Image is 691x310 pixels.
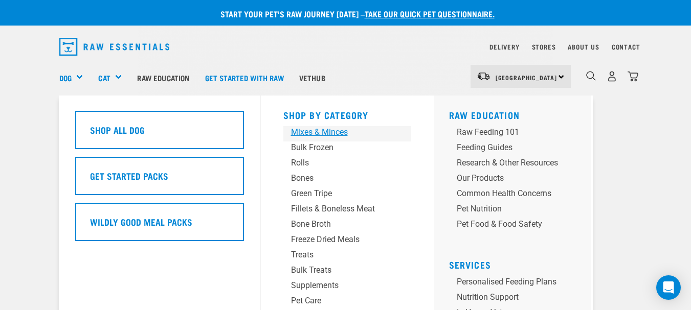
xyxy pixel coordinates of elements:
[283,279,411,295] a: Supplements
[291,157,387,169] div: Rolls
[457,126,558,138] div: Raw Feeding 101
[449,259,583,268] h5: Services
[489,45,519,49] a: Delivery
[291,172,387,184] div: Bones
[586,71,596,81] img: home-icon-1@2x.png
[449,112,520,117] a: Raw Education
[612,45,640,49] a: Contact
[532,45,556,49] a: Stores
[283,126,411,141] a: Mixes & Minces
[283,157,411,172] a: Rolls
[449,126,583,141] a: Raw Feeding 101
[98,72,110,84] a: Cat
[51,34,640,60] nav: dropdown navigation
[283,249,411,264] a: Treats
[291,249,387,261] div: Treats
[568,45,599,49] a: About Us
[457,203,558,215] div: Pet Nutrition
[457,141,558,154] div: Feeding Guides
[75,203,244,249] a: Wildly Good Meal Packs
[496,76,558,79] span: [GEOGRAPHIC_DATA]
[457,218,558,230] div: Pet Food & Food Safety
[449,172,583,187] a: Our Products
[283,233,411,249] a: Freeze Dried Meals
[449,141,583,157] a: Feeding Guides
[197,57,292,98] a: Get started with Raw
[283,172,411,187] a: Bones
[291,187,387,200] div: Green Tripe
[628,71,638,82] img: home-icon@2x.png
[607,71,617,82] img: user.png
[59,72,72,84] a: Dog
[283,110,411,118] h5: Shop By Category
[457,187,558,200] div: Common Health Concerns
[283,187,411,203] a: Green Tripe
[291,218,387,230] div: Bone Broth
[449,187,583,203] a: Common Health Concerns
[129,57,197,98] a: Raw Education
[457,172,558,184] div: Our Products
[59,38,170,56] img: Raw Essentials Logo
[449,276,583,291] a: Personalised Feeding Plans
[477,71,491,81] img: van-moving.png
[90,123,145,136] h5: Shop All Dog
[449,291,583,306] a: Nutrition Support
[449,157,583,172] a: Research & Other Resources
[449,203,583,218] a: Pet Nutrition
[449,218,583,233] a: Pet Food & Food Safety
[457,157,558,169] div: Research & Other Resources
[283,264,411,279] a: Bulk Treats
[283,141,411,157] a: Bulk Frozen
[90,169,168,182] h5: Get Started Packs
[291,126,387,138] div: Mixes & Minces
[291,233,387,246] div: Freeze Dried Meals
[291,203,387,215] div: Fillets & Boneless Meat
[291,295,387,307] div: Pet Care
[291,141,387,154] div: Bulk Frozen
[291,279,387,292] div: Supplements
[365,11,495,16] a: take our quick pet questionnaire.
[291,264,387,276] div: Bulk Treats
[292,57,333,98] a: Vethub
[656,275,681,300] div: Open Intercom Messenger
[75,111,244,157] a: Shop All Dog
[75,157,244,203] a: Get Started Packs
[283,203,411,218] a: Fillets & Boneless Meat
[90,215,192,228] h5: Wildly Good Meal Packs
[283,295,411,310] a: Pet Care
[283,218,411,233] a: Bone Broth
